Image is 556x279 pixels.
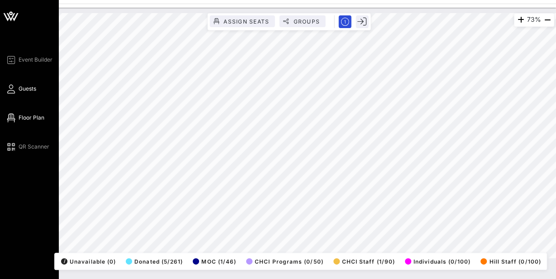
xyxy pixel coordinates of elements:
span: Hill Staff (0/100) [480,258,541,265]
a: Guests [5,83,36,94]
button: Hill Staff (0/100) [478,255,541,268]
span: Guests [19,85,36,93]
span: Unavailable (0) [61,258,116,265]
button: CHCI Programs (0/50) [243,255,323,268]
a: QR Scanner [5,141,49,152]
button: Assign Seats [209,15,275,27]
div: 73% [514,13,554,27]
span: CHCI Programs (0/50) [246,258,323,265]
span: MOC (1/46) [193,258,236,265]
span: Floor Plan [19,114,44,122]
span: Event Builder [19,56,52,64]
button: Groups [279,15,325,27]
span: CHCI Staff (1/90) [333,258,395,265]
button: MOC (1/46) [190,255,236,268]
button: Individuals (0/100) [402,255,470,268]
button: CHCI Staff (1/90) [331,255,395,268]
span: Donated (5/261) [126,258,183,265]
span: QR Scanner [19,143,49,151]
span: Groups [293,18,320,25]
a: Floor Plan [5,112,44,123]
span: Individuals (0/100) [405,258,470,265]
span: Assign Seats [223,18,269,25]
button: /Unavailable (0) [58,255,116,268]
button: Donated (5/261) [123,255,183,268]
a: Event Builder [5,54,52,65]
div: / [61,258,67,265]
